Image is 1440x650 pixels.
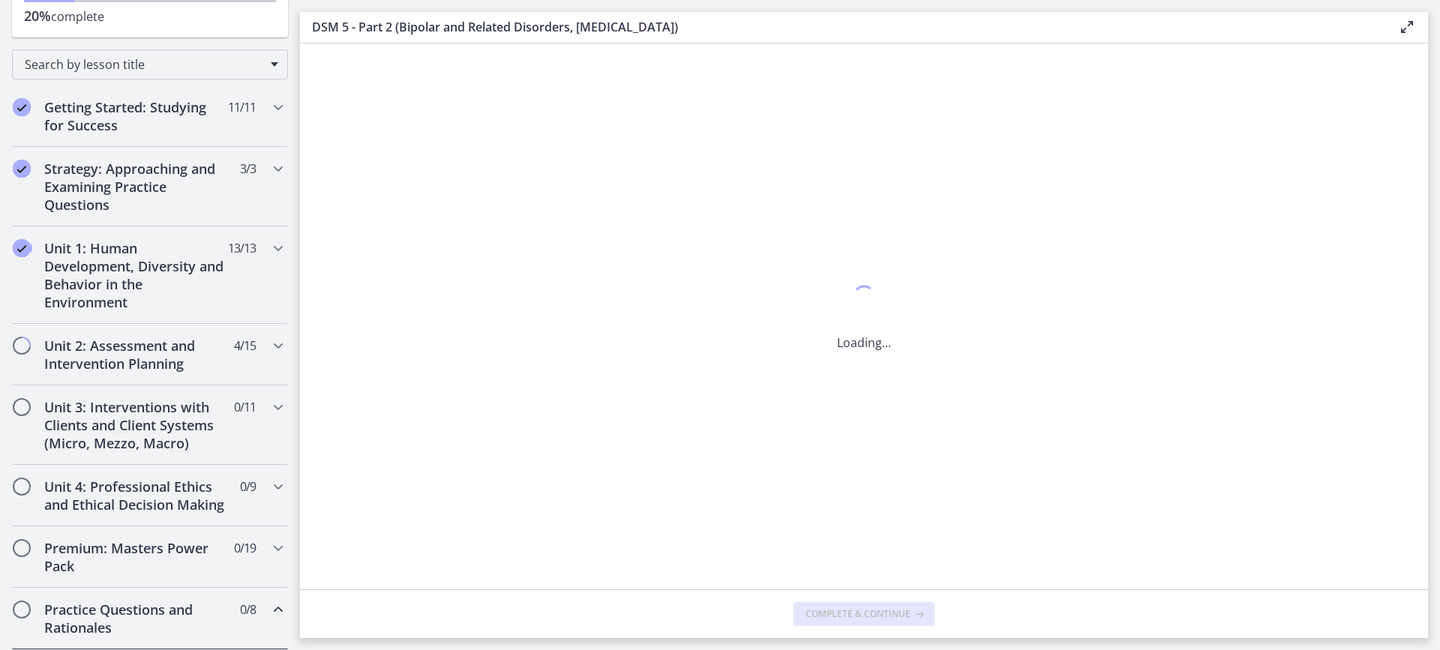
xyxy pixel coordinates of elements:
[44,398,227,452] h2: Unit 3: Interventions with Clients and Client Systems (Micro, Mezzo, Macro)
[240,160,256,178] span: 3 / 3
[240,601,256,619] span: 0 / 8
[240,478,256,496] span: 0 / 9
[805,608,910,620] span: Complete & continue
[44,98,227,134] h2: Getting Started: Studying for Success
[228,239,256,257] span: 13 / 13
[44,160,227,214] h2: Strategy: Approaching and Examining Practice Questions
[24,7,51,25] span: 20%
[228,98,256,116] span: 11 / 11
[13,239,31,257] i: Completed
[44,478,227,514] h2: Unit 4: Professional Ethics and Ethical Decision Making
[44,239,227,311] h2: Unit 1: Human Development, Diversity and Behavior in the Environment
[44,337,227,373] h2: Unit 2: Assessment and Intervention Planning
[13,98,31,116] i: Completed
[13,160,31,178] i: Completed
[837,334,891,352] p: Loading...
[25,56,263,73] span: Search by lesson title
[44,601,227,637] h2: Practice Questions and Rationales
[24,7,276,25] p: complete
[234,539,256,557] span: 0 / 19
[44,539,227,575] h2: Premium: Masters Power Pack
[234,337,256,355] span: 4 / 15
[837,281,891,316] div: 1
[234,398,256,416] span: 0 / 11
[312,18,1374,36] h3: DSM 5 - Part 2 (Bipolar and Related Disorders, [MEDICAL_DATA])
[793,602,934,626] button: Complete & continue
[12,49,288,79] div: Search by lesson title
